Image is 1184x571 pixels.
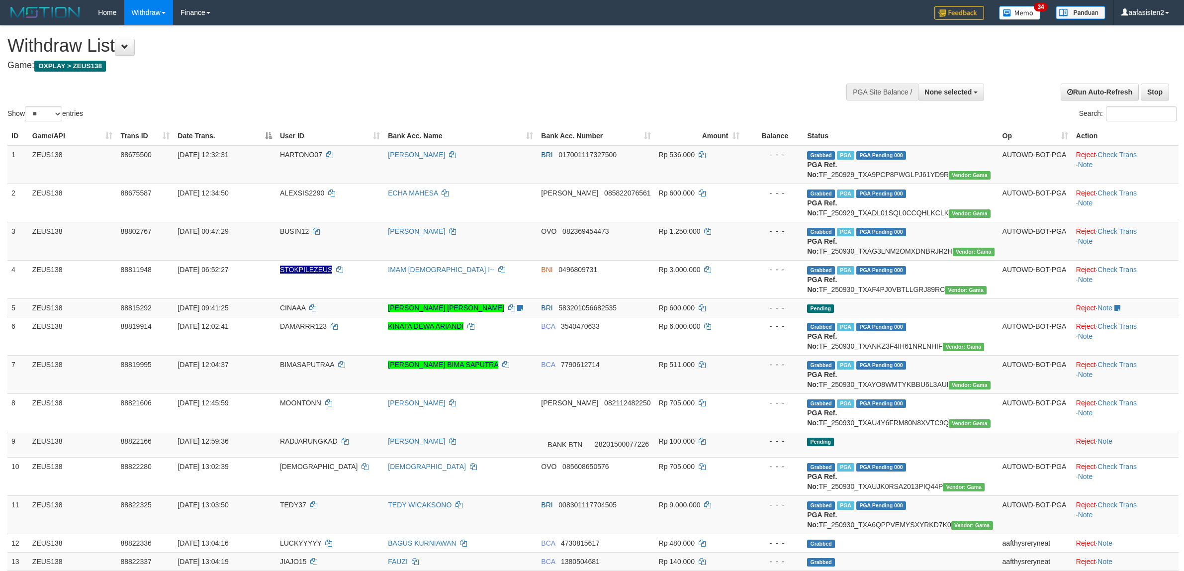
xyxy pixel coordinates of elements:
a: Note [1078,371,1093,379]
td: · [1072,534,1179,552]
span: Copy 082112482250 to clipboard [604,399,650,407]
span: BCA [541,558,555,566]
a: Reject [1076,437,1096,445]
span: [DATE] 12:32:31 [178,151,228,159]
td: ZEUS138 [28,355,117,393]
select: Showentries [25,106,62,121]
a: Check Trans [1097,399,1137,407]
a: [PERSON_NAME] [388,151,445,159]
span: MOONTONN [280,399,321,407]
td: ZEUS138 [28,184,117,222]
span: Vendor URL: https://trx31.1velocity.biz [943,343,985,351]
b: PGA Ref. No: [807,371,837,388]
td: ZEUS138 [28,145,117,184]
span: 88675587 [120,189,151,197]
td: ZEUS138 [28,317,117,355]
a: Run Auto-Refresh [1061,84,1139,100]
img: MOTION_logo.png [7,5,83,20]
a: [PERSON_NAME] [388,227,445,235]
span: Rp 600.000 [659,304,695,312]
span: Rp 100.000 [659,437,695,445]
span: OVO [541,463,556,471]
td: TF_250929_TXADL01SQL0CCQHLKCLK [803,184,998,222]
span: PGA Pending [856,361,906,370]
td: 4 [7,260,28,298]
th: Date Trans.: activate to sort column descending [174,127,276,145]
span: Grabbed [807,190,835,198]
span: Rp 705.000 [659,463,695,471]
span: Rp 480.000 [659,539,695,547]
td: ZEUS138 [28,393,117,432]
span: Pending [807,438,834,446]
td: aafthysreryneat [999,552,1072,571]
span: BCA [541,322,555,330]
td: ZEUS138 [28,552,117,571]
b: PGA Ref. No: [807,473,837,490]
span: [DATE] 12:34:50 [178,189,228,197]
span: PGA Pending [856,151,906,160]
span: [DATE] 12:59:36 [178,437,228,445]
a: Reject [1076,189,1096,197]
a: Reject [1076,322,1096,330]
button: None selected [918,84,984,100]
a: Reject [1076,539,1096,547]
span: PGA Pending [856,323,906,331]
b: PGA Ref. No: [807,276,837,293]
span: HARTONO07 [280,151,322,159]
td: TF_250930_TXAG3LNM2OMXDNBRJR2H [803,222,998,260]
td: 2 [7,184,28,222]
div: - - - [747,188,800,198]
td: ZEUS138 [28,432,117,457]
td: ZEUS138 [28,534,117,552]
a: [DEMOGRAPHIC_DATA] [388,463,466,471]
td: TF_250930_TXAF4PJ0VBTLLGRJ89RC [803,260,998,298]
h1: Withdraw List [7,36,779,56]
a: Note [1078,511,1093,519]
span: ALEXSIS2290 [280,189,325,197]
a: Note [1078,276,1093,284]
span: [DATE] 12:04:37 [178,361,228,369]
a: Reject [1076,463,1096,471]
div: - - - [747,398,800,408]
a: Note [1097,558,1112,566]
th: Game/API: activate to sort column ascending [28,127,117,145]
span: Rp 1.250.000 [659,227,701,235]
span: LUCKYYYYY [280,539,322,547]
span: Nama rekening ada tanda titik/strip, harap diedit [280,266,333,274]
td: 7 [7,355,28,393]
a: Note [1078,161,1093,169]
td: ZEUS138 [28,298,117,317]
span: Copy 085822076561 to clipboard [604,189,650,197]
b: PGA Ref. No: [807,409,837,427]
span: CINAAA [280,304,305,312]
b: PGA Ref. No: [807,237,837,255]
span: [DATE] 00:47:29 [178,227,228,235]
span: OVO [541,227,556,235]
span: [PERSON_NAME] [541,399,598,407]
span: DAMARRR123 [280,322,327,330]
a: Check Trans [1097,151,1137,159]
span: Copy 0496809731 to clipboard [558,266,597,274]
a: TEDY WICAKSONO [388,501,452,509]
span: 88822325 [120,501,151,509]
span: Grabbed [807,266,835,275]
span: Marked by aafsolysreylen [837,501,854,510]
a: FAUZI [388,558,408,566]
td: 12 [7,534,28,552]
span: Vendor URL: https://trx31.1velocity.biz [949,381,991,389]
td: AUTOWD-BOT-PGA [999,393,1072,432]
td: · [1072,552,1179,571]
span: 88821606 [120,399,151,407]
a: Note [1097,304,1112,312]
input: Search: [1106,106,1177,121]
span: [DATE] 13:04:16 [178,539,228,547]
span: BANK BTN [541,436,589,453]
td: ZEUS138 [28,495,117,534]
span: Copy 4730815617 to clipboard [561,539,600,547]
span: [DATE] 09:41:25 [178,304,228,312]
a: Note [1097,437,1112,445]
th: Action [1072,127,1179,145]
span: 34 [1034,2,1047,11]
td: ZEUS138 [28,260,117,298]
span: PGA Pending [856,228,906,236]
